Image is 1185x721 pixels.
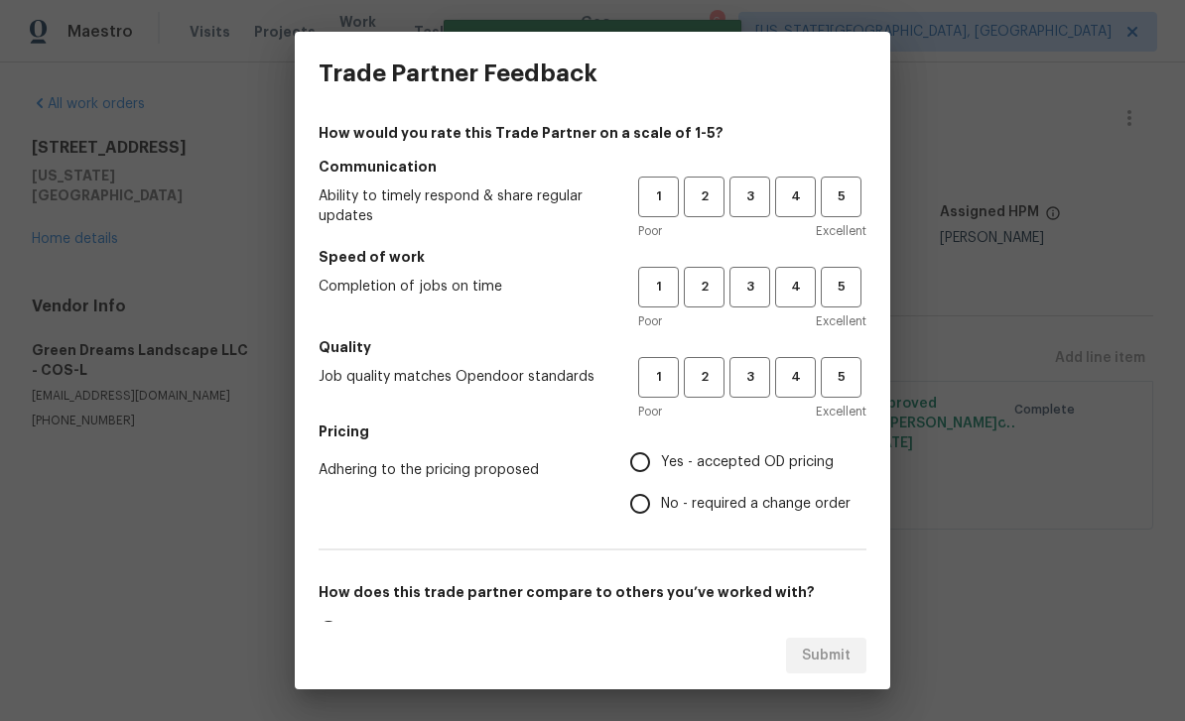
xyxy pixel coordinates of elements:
span: 1 [640,185,677,208]
h5: Pricing [319,421,866,441]
button: 1 [638,357,679,398]
span: Adhering to the pricing proposed [319,460,598,480]
h5: Communication [319,157,866,177]
button: 5 [821,267,861,307]
span: Excellent [816,311,866,331]
button: 3 [729,267,770,307]
span: 3 [731,276,768,299]
button: 1 [638,267,679,307]
span: Yes - accepted OD pricing [661,452,834,473]
span: 2 [686,185,723,208]
span: 2 [686,366,723,389]
h5: How does this trade partner compare to others you’ve worked with? [319,582,866,602]
button: 1 [638,177,679,217]
h5: Speed of work [319,247,866,267]
h4: How would you rate this Trade Partner on a scale of 1-5? [319,123,866,143]
button: 2 [684,357,724,398]
button: 2 [684,267,724,307]
span: No - required a change order [661,494,851,515]
span: 2 [686,276,723,299]
span: Poor [638,221,662,241]
h3: Trade Partner Feedback [319,60,597,87]
span: Excellent [816,402,866,421]
span: 5 [823,185,859,208]
span: This is my favorite trade partner [349,621,562,642]
span: Poor [638,402,662,421]
span: 1 [640,366,677,389]
span: Ability to timely respond & share regular updates [319,186,606,226]
span: 4 [777,185,814,208]
span: 3 [731,366,768,389]
span: Job quality matches Opendoor standards [319,367,606,387]
div: Pricing [630,441,866,525]
span: Completion of jobs on time [319,277,606,297]
button: 4 [775,177,816,217]
span: 3 [731,185,768,208]
span: 1 [640,276,677,299]
span: 5 [823,366,859,389]
span: 4 [777,366,814,389]
h5: Quality [319,337,866,357]
span: Poor [638,311,662,331]
button: 3 [729,177,770,217]
span: Excellent [816,221,866,241]
button: 5 [821,177,861,217]
button: 3 [729,357,770,398]
button: 5 [821,357,861,398]
button: 2 [684,177,724,217]
span: 4 [777,276,814,299]
button: 4 [775,267,816,307]
button: 4 [775,357,816,398]
span: 5 [823,276,859,299]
